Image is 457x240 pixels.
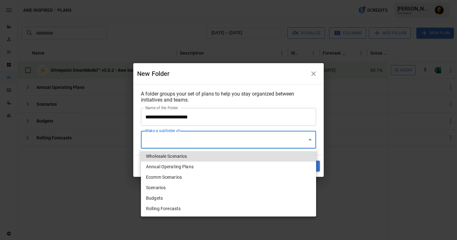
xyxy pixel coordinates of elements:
[141,172,316,183] li: Ecomm Scenarios
[141,151,316,162] li: Wholesale Scenarios
[141,203,316,214] li: Rolling Forecasts
[141,162,316,172] li: Annual Operating Plans
[141,193,316,203] li: Budgets
[141,183,316,193] li: Scenarios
